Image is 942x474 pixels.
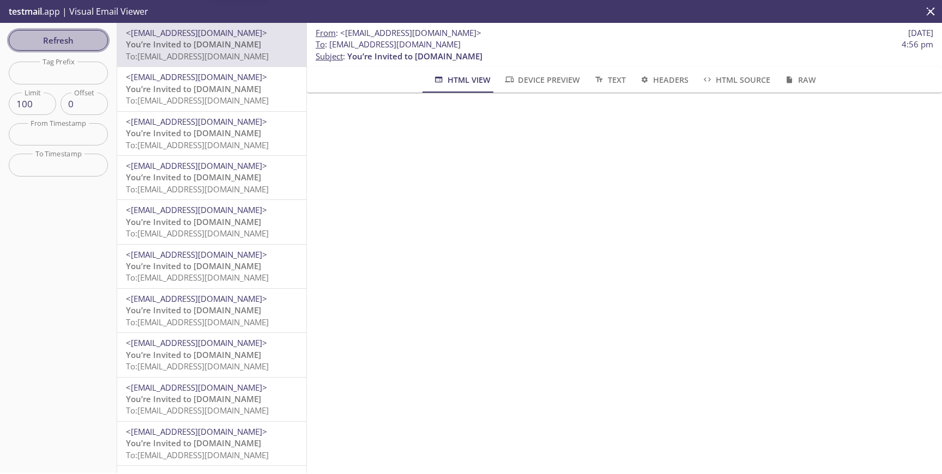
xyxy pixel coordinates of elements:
[126,437,261,448] span: You’re Invited to [DOMAIN_NAME]
[117,378,306,421] div: <[EMAIL_ADDRESS][DOMAIN_NAME]>You’re Invited to [DOMAIN_NAME]To:[EMAIL_ADDRESS][DOMAIN_NAME]
[9,30,108,51] button: Refresh
[126,39,261,50] span: You’re Invited to [DOMAIN_NAME]
[126,337,267,348] span: <[EMAIL_ADDRESS][DOMAIN_NAME]>
[126,71,267,82] span: <[EMAIL_ADDRESS][DOMAIN_NAME]>
[126,449,269,460] span: To: [EMAIL_ADDRESS][DOMAIN_NAME]
[117,23,306,66] div: <[EMAIL_ADDRESS][DOMAIN_NAME]>You’re Invited to [DOMAIN_NAME]To:[EMAIL_ADDRESS][DOMAIN_NAME]
[117,112,306,155] div: <[EMAIL_ADDRESS][DOMAIN_NAME]>You’re Invited to [DOMAIN_NAME]To:[EMAIL_ADDRESS][DOMAIN_NAME]
[117,333,306,376] div: <[EMAIL_ADDRESS][DOMAIN_NAME]>You’re Invited to [DOMAIN_NAME]To:[EMAIL_ADDRESS][DOMAIN_NAME]
[126,160,267,171] span: <[EMAIL_ADDRESS][DOMAIN_NAME]>
[126,305,261,315] span: You’re Invited to [DOMAIN_NAME]
[316,27,336,38] span: From
[126,382,267,393] span: <[EMAIL_ADDRESS][DOMAIN_NAME]>
[126,405,269,416] span: To: [EMAIL_ADDRESS][DOMAIN_NAME]
[702,73,770,87] span: HTML Source
[639,73,689,87] span: Headers
[316,39,461,50] span: : [EMAIL_ADDRESS][DOMAIN_NAME]
[126,172,261,183] span: You’re Invited to [DOMAIN_NAME]
[9,5,42,17] span: testmail
[117,245,306,288] div: <[EMAIL_ADDRESS][DOMAIN_NAME]>You’re Invited to [DOMAIN_NAME]To:[EMAIL_ADDRESS][DOMAIN_NAME]
[126,204,267,215] span: <[EMAIL_ADDRESS][DOMAIN_NAME]>
[126,95,269,106] span: To: [EMAIL_ADDRESS][DOMAIN_NAME]
[316,39,325,50] span: To
[126,127,261,138] span: You’re Invited to [DOMAIN_NAME]
[593,73,625,87] span: Text
[126,393,261,404] span: You’re Invited to [DOMAIN_NAME]
[117,289,306,332] div: <[EMAIL_ADDRESS][DOMAIN_NAME]>You’re Invited to [DOMAIN_NAME]To:[EMAIL_ADDRESS][DOMAIN_NAME]
[340,27,481,38] span: <[EMAIL_ADDRESS][DOMAIN_NAME]>
[126,51,269,62] span: To: [EMAIL_ADDRESS][DOMAIN_NAME]
[316,27,481,39] span: :
[126,216,261,227] span: You’re Invited to [DOMAIN_NAME]
[783,73,816,87] span: Raw
[316,39,933,62] p: :
[117,67,306,111] div: <[EMAIL_ADDRESS][DOMAIN_NAME]>You’re Invited to [DOMAIN_NAME]To:[EMAIL_ADDRESS][DOMAIN_NAME]
[126,83,261,94] span: You’re Invited to [DOMAIN_NAME]
[126,228,269,239] span: To: [EMAIL_ADDRESS][DOMAIN_NAME]
[126,139,269,150] span: To: [EMAIL_ADDRESS][DOMAIN_NAME]
[17,33,99,47] span: Refresh
[126,116,267,127] span: <[EMAIL_ADDRESS][DOMAIN_NAME]>
[126,260,261,271] span: You’re Invited to [DOMAIN_NAME]
[126,361,269,372] span: To: [EMAIL_ADDRESS][DOMAIN_NAME]
[126,426,267,437] span: <[EMAIL_ADDRESS][DOMAIN_NAME]>
[126,184,269,195] span: To: [EMAIL_ADDRESS][DOMAIN_NAME]
[126,272,269,283] span: To: [EMAIL_ADDRESS][DOMAIN_NAME]
[126,293,267,304] span: <[EMAIL_ADDRESS][DOMAIN_NAME]>
[316,51,343,62] span: Subject
[902,39,933,50] span: 4:56 pm
[126,249,267,260] span: <[EMAIL_ADDRESS][DOMAIN_NAME]>
[117,422,306,465] div: <[EMAIL_ADDRESS][DOMAIN_NAME]>You’re Invited to [DOMAIN_NAME]To:[EMAIL_ADDRESS][DOMAIN_NAME]
[126,349,261,360] span: You’re Invited to [DOMAIN_NAME]
[433,73,490,87] span: HTML View
[117,156,306,199] div: <[EMAIL_ADDRESS][DOMAIN_NAME]>You’re Invited to [DOMAIN_NAME]To:[EMAIL_ADDRESS][DOMAIN_NAME]
[126,27,267,38] span: <[EMAIL_ADDRESS][DOMAIN_NAME]>
[908,27,933,39] span: [DATE]
[504,73,580,87] span: Device Preview
[117,200,306,244] div: <[EMAIL_ADDRESS][DOMAIN_NAME]>You’re Invited to [DOMAIN_NAME]To:[EMAIL_ADDRESS][DOMAIN_NAME]
[347,51,482,62] span: You’re Invited to [DOMAIN_NAME]
[126,317,269,327] span: To: [EMAIL_ADDRESS][DOMAIN_NAME]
